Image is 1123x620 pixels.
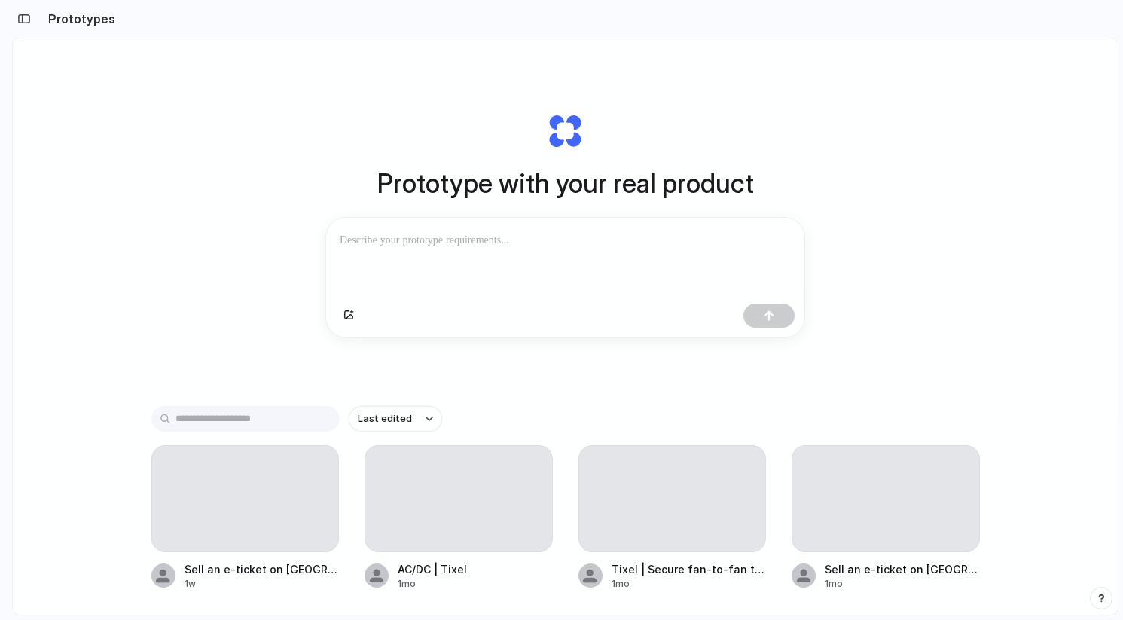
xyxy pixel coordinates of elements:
div: 1mo [398,577,467,591]
a: Tixel | Secure fan-to-fan ticket resale to live events1mo [578,445,767,591]
div: 1w [185,577,340,591]
div: AC/DC | Tixel [398,561,467,577]
span: Last edited [358,411,412,426]
h2: Prototypes [42,10,115,28]
div: 1mo [825,577,980,591]
a: Sell an e-ticket on [GEOGRAPHIC_DATA] | [GEOGRAPHIC_DATA]1mo [792,445,980,591]
a: AC/DC | Tixel1mo [365,445,553,591]
a: Sell an e-ticket on [GEOGRAPHIC_DATA] | [GEOGRAPHIC_DATA]1w [151,445,340,591]
div: Sell an e-ticket on [GEOGRAPHIC_DATA] | [GEOGRAPHIC_DATA] [825,561,980,577]
div: 1mo [612,577,767,591]
button: Last edited [349,406,442,432]
div: Sell an e-ticket on [GEOGRAPHIC_DATA] | [GEOGRAPHIC_DATA] [185,561,340,577]
div: Tixel | Secure fan-to-fan ticket resale to live events [612,561,767,577]
h1: Prototype with your real product [377,163,754,203]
